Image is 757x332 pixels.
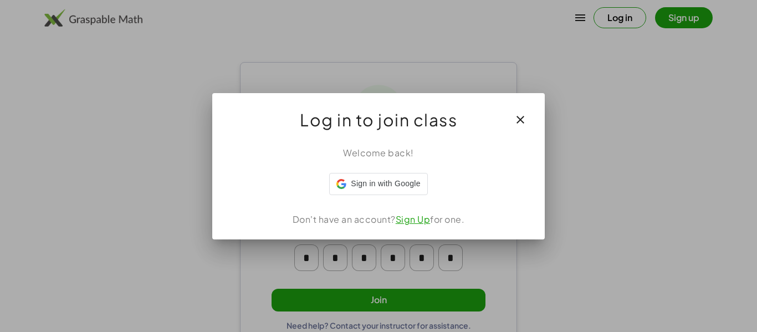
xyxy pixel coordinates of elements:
span: Log in to join class [300,106,457,133]
div: Don't have an account? for one. [226,213,531,226]
div: Sign in with Google [329,173,427,195]
div: Welcome back! [226,146,531,160]
span: Sign in with Google [351,178,420,190]
a: Sign Up [396,213,431,225]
